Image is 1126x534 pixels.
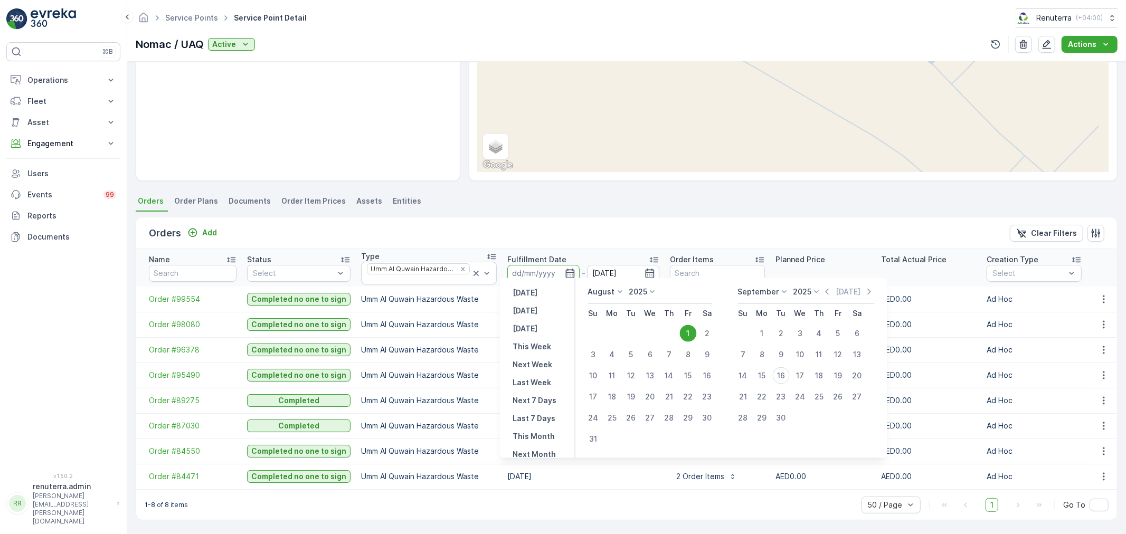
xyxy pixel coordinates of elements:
[149,370,236,380] a: Order #95490
[680,409,697,426] div: 29
[987,395,1082,406] p: Ad Hoc
[6,184,120,205] a: Events99
[457,265,469,273] div: Remove Umm Al Quwain Hazardous Waste
[149,226,181,241] p: Orders
[623,409,640,426] div: 26
[513,413,555,424] p: Last 7 Days
[642,409,659,426] div: 27
[1076,14,1103,22] p: ( +04:00 )
[6,163,120,184] a: Users
[251,370,346,380] p: Completed no one to sign
[987,294,1082,304] p: Ad Hoc
[149,471,236,482] span: Order #84471
[829,304,848,323] th: Friday
[367,264,456,274] div: Umm Al Quwain Hazardous Waste
[149,265,236,282] input: Search
[987,319,1082,330] p: Ad Hoc
[604,409,621,426] div: 25
[987,421,1082,431] p: Ad Hoc
[881,345,912,354] span: AED0.00
[183,226,221,239] button: Add
[513,306,537,316] p: [DATE]
[641,304,660,323] th: Wednesday
[670,265,765,282] input: Search
[6,112,120,133] button: Asset
[508,322,542,335] button: Tomorrow
[138,16,149,25] a: Homepage
[661,346,678,363] div: 7
[6,205,120,226] a: Reports
[881,472,912,481] span: AED0.00
[680,346,697,363] div: 8
[253,268,334,279] p: Select
[792,346,809,363] div: 10
[699,346,716,363] div: 9
[754,367,771,384] div: 15
[361,370,497,380] p: Umm Al Quwain Hazardous Waste
[149,446,236,456] a: Order #84550
[699,367,716,384] div: 16
[6,8,27,30] img: logo
[623,367,640,384] div: 12
[232,13,309,23] span: Service Point Detail
[247,394,351,407] button: Completed
[849,325,866,342] div: 6
[585,367,602,384] div: 10
[623,346,640,363] div: 5
[811,346,828,363] div: 11
[849,367,866,384] div: 20
[881,254,947,265] p: Total Actual Price
[881,294,912,303] span: AED0.00
[661,367,678,384] div: 14
[754,325,771,342] div: 1
[773,388,790,405] div: 23
[773,409,790,426] div: 30
[603,304,622,323] th: Monday
[247,445,351,457] button: Completed no one to sign
[881,421,912,430] span: AED0.00
[622,304,641,323] th: Tuesday
[698,304,717,323] th: Saturday
[6,133,120,154] button: Engagement
[251,319,346,330] p: Completed no one to sign
[738,287,779,297] p: September
[699,388,716,405] div: 23
[281,196,346,206] span: Order Item Prices
[480,158,515,172] a: Open this area in Google Maps (opens a new window)
[773,346,790,363] div: 9
[361,446,497,456] p: Umm Al Quwain Hazardous Waste
[508,287,542,299] button: Yesterday
[149,319,236,330] a: Order #98080
[361,421,497,431] p: Umm Al Quwain Hazardous Waste
[1031,228,1077,239] p: Clear Filters
[502,464,665,489] td: [DATE]
[660,304,679,323] th: Thursday
[507,265,580,282] input: dd/mm/yyyy
[149,395,236,406] a: Order #89275
[830,388,847,405] div: 26
[513,288,537,298] p: [DATE]
[588,287,615,297] p: August
[987,471,1082,482] p: Ad Hoc
[680,325,697,342] div: 1
[1010,225,1083,242] button: Clear Filters
[881,320,912,329] span: AED0.00
[513,395,556,406] p: Next 7 Days
[773,325,790,342] div: 2
[992,268,1065,279] p: Select
[9,495,26,512] div: RR
[278,421,319,431] p: Completed
[247,254,271,265] p: Status
[33,492,112,526] p: [PERSON_NAME][EMAIL_ADDRESS][PERSON_NAME][DOMAIN_NAME]
[754,346,771,363] div: 8
[6,473,120,479] span: v 1.50.2
[986,498,998,512] span: 1
[361,251,380,262] p: Type
[508,412,560,425] button: Last 7 Days
[149,345,236,355] span: Order #96378
[604,388,621,405] div: 18
[792,388,809,405] div: 24
[138,196,164,206] span: Orders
